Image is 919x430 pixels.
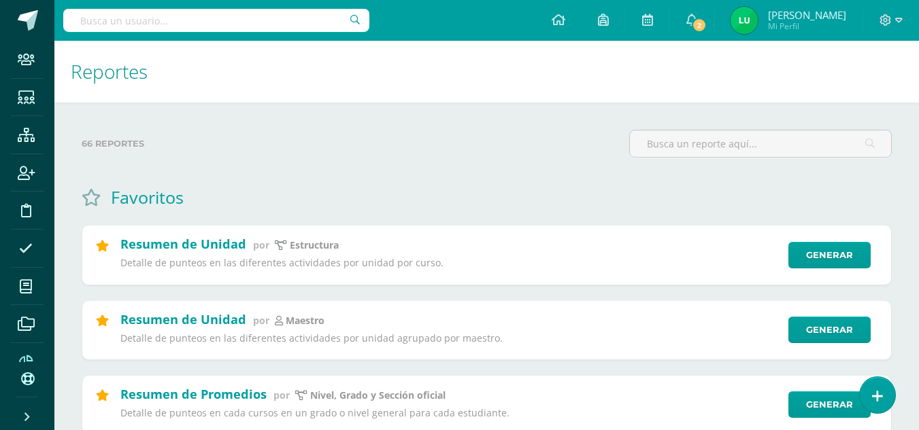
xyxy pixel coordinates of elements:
input: Busca un reporte aquí... [630,130,891,157]
h2: Resumen de Unidad [120,311,246,327]
span: Reportes [71,58,148,84]
p: maestro [286,315,324,327]
img: 54682bb00531784ef96ee9fbfedce966.png [731,7,758,34]
span: por [273,389,290,401]
p: Detalle de punteos en cada cursos en un grado o nivel general para cada estudiante. [120,407,780,419]
span: [PERSON_NAME] [768,8,846,22]
a: Generar [788,242,871,268]
p: Detalle de punteos en las diferentes actividades por unidad agrupado por maestro. [120,332,780,344]
p: estructura [290,239,339,251]
p: Detalle de punteos en las diferentes actividades por unidad por curso. [120,257,780,269]
input: Busca un usuario... [63,9,369,32]
span: por [253,314,269,327]
h2: Resumen de Unidad [120,236,246,252]
a: Generar [788,317,871,343]
span: por [253,238,269,251]
h2: Resumen de Promedios [120,386,267,402]
span: Mi Perfil [768,20,846,32]
h1: Favoritos [111,185,184,209]
label: 66 reportes [82,130,618,158]
p: Nivel, Grado y Sección oficial [310,389,446,401]
span: 2 [692,18,707,33]
a: Generar [788,391,871,418]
